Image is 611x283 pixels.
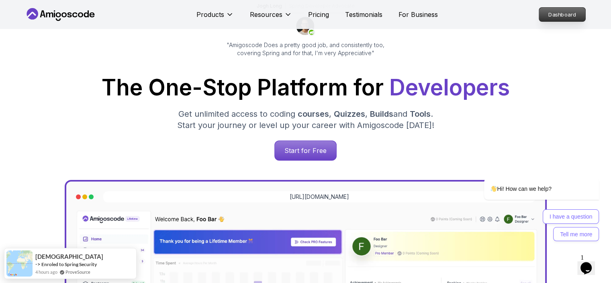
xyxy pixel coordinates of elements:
[35,261,41,267] span: ->
[35,253,100,260] span: [DEMOGRAPHIC_DATA]
[298,109,329,119] span: courses
[539,8,585,21] p: Dashboard
[308,10,329,19] a: Pricing
[410,109,431,119] span: Tools
[196,10,224,19] p: Products
[216,41,396,57] p: "Amigoscode Does a pretty good job, and consistently too, covering Spring and for that, I'm very ...
[6,250,33,277] img: provesource social proof notification image
[196,10,234,26] button: Products
[345,10,382,19] a: Testimonials
[389,74,510,101] span: Developers
[290,193,349,201] a: [URL][DOMAIN_NAME]
[274,140,337,161] a: Start for Free
[577,251,603,275] iframe: chat widget
[31,76,580,99] h1: The One-Stop Platform for
[458,105,603,247] iframe: chat widget
[41,261,97,267] a: Enroled to Spring Security
[275,141,336,160] p: Start for Free
[171,108,441,131] p: Get unlimited access to coding , , and . Start your journey or level up your career with Amigosco...
[539,7,586,22] a: Dashboard
[398,10,438,19] a: For Business
[250,10,292,26] button: Resources
[370,109,393,119] span: Builds
[35,269,57,275] span: 4 hours ago
[65,269,90,275] a: ProveSource
[334,109,365,119] span: Quizzes
[250,10,282,19] p: Resources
